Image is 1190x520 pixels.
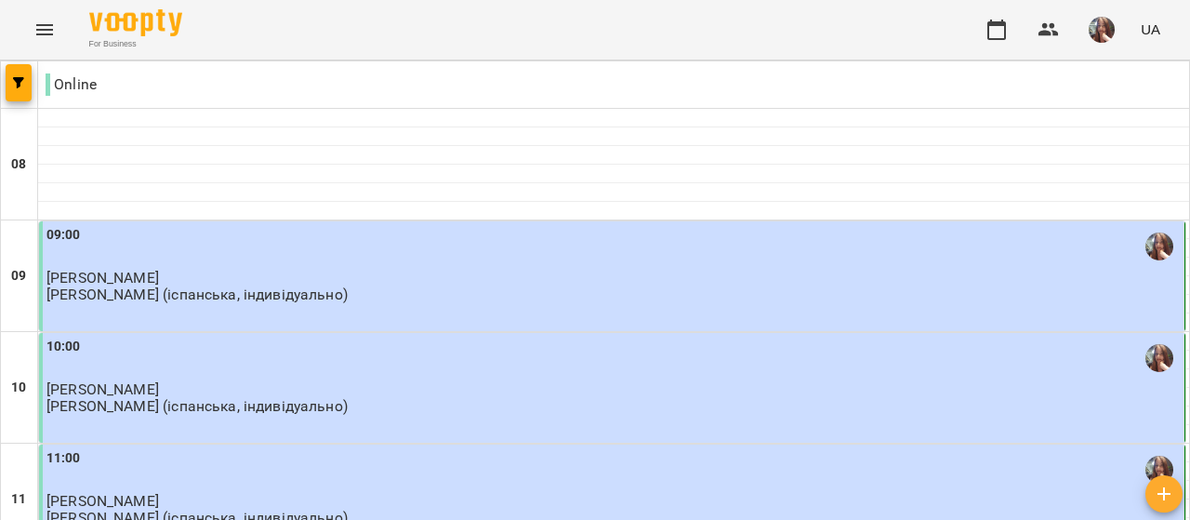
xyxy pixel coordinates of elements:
[1145,456,1173,484] img: Михайлик Альона Михайлівна (і)
[11,378,26,398] h6: 10
[89,9,182,36] img: Voopty Logo
[46,73,97,96] p: Online
[46,287,348,302] p: [PERSON_NAME] (іспанська, індивідуально)
[1089,17,1115,43] img: 0ee1f4be303f1316836009b6ba17c5c5.jpeg
[11,154,26,175] h6: 08
[46,269,159,287] span: [PERSON_NAME]
[89,38,182,50] span: For Business
[46,337,81,357] label: 10:00
[11,266,26,287] h6: 09
[1133,12,1168,47] button: UA
[46,225,81,246] label: 09:00
[46,398,348,414] p: [PERSON_NAME] (іспанська, індивідуально)
[11,489,26,510] h6: 11
[46,448,81,469] label: 11:00
[46,380,159,398] span: [PERSON_NAME]
[1145,475,1183,513] button: Створити урок
[1145,233,1173,260] img: Михайлик Альона Михайлівна (і)
[46,492,159,510] span: [PERSON_NAME]
[1145,344,1173,372] img: Михайлик Альона Михайлівна (і)
[1141,20,1160,39] span: UA
[22,7,67,52] button: Menu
